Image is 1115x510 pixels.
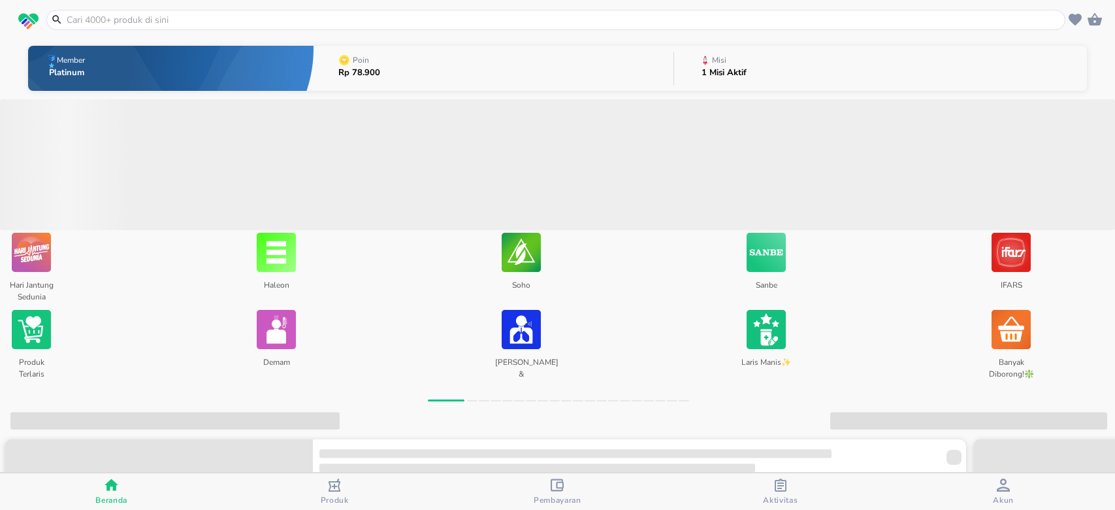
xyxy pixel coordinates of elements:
[702,69,747,77] p: 1 Misi Aktif
[446,473,669,510] button: Pembayaran
[763,495,798,505] span: Aktivitas
[712,56,726,64] p: Misi
[495,352,547,377] p: [PERSON_NAME] & [MEDICAL_DATA]
[502,230,541,275] img: Soho
[28,42,314,94] button: MemberPlatinum
[321,495,349,505] span: Produk
[747,307,786,352] img: Laris Manis✨
[740,275,792,299] p: Sanbe
[314,42,673,94] button: PoinRp 78.900
[892,473,1115,510] button: Akun
[992,230,1031,275] img: IFARS
[257,230,296,275] img: Haleon
[12,230,51,275] img: Hari Jantung Sedunia
[985,275,1037,299] p: IFARS
[740,352,792,377] p: Laris Manis✨
[747,230,786,275] img: Sanbe
[674,42,1087,94] button: Misi1 Misi Aktif
[502,307,541,352] img: Batuk & Flu
[65,13,1062,27] input: Cari 4000+ produk di sini
[12,307,51,352] img: Produk Terlaris
[985,352,1037,377] p: Banyak Diborong!❇️
[338,69,380,77] p: Rp 78.900
[18,13,39,30] img: logo_swiperx_s.bd005f3b.svg
[223,473,445,510] button: Produk
[353,56,369,64] p: Poin
[49,69,88,77] p: Platinum
[250,352,302,377] p: Demam
[495,275,547,299] p: Soho
[57,56,85,64] p: Member
[992,307,1031,352] img: Banyak Diborong!❇️
[534,495,581,505] span: Pembayaran
[5,275,57,299] p: Hari Jantung Sedunia
[5,352,57,377] p: Produk Terlaris
[993,495,1014,505] span: Akun
[669,473,892,510] button: Aktivitas
[95,495,127,505] span: Beranda
[250,275,302,299] p: Haleon
[257,307,296,352] img: Demam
